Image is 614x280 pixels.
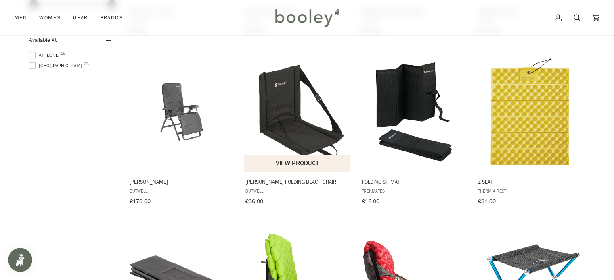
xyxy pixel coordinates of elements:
span: Athlone [29,52,61,59]
span: Outwell [245,187,350,194]
span: Brands [100,14,123,22]
span: [GEOGRAPHIC_DATA] [29,62,84,69]
img: Outwell Cardiel Folding Beach Chair Black - Booley Galway [244,58,351,165]
span: Men [15,14,27,22]
span: [PERSON_NAME] Folding Beach Chair [245,178,350,185]
img: Trekmates Folding Sit Mat Black - Booley Galway [360,58,467,165]
span: €12.00 [362,197,379,205]
span: €31.00 [478,197,495,205]
iframe: Button to open loyalty program pop-up [8,248,32,272]
a: Folding Sit Mat [360,51,467,207]
span: Gear [73,14,88,22]
a: Gresham [128,51,235,207]
span: Folding Sit Mat [362,178,466,185]
span: Outwell [130,187,234,194]
a: Cardiel Folding Beach Chair [244,51,351,207]
span: [PERSON_NAME] [130,178,234,185]
span: Women [39,14,61,22]
span: Available At [29,36,57,44]
span: €170.00 [130,197,151,205]
span: Trekmates [362,187,466,194]
span: 15 [61,52,65,56]
img: Booley [272,6,342,29]
span: Z Seat [478,178,582,185]
span: €36.00 [245,197,263,205]
span: 36 [84,62,89,66]
img: Therm-a-Rest Z Seat Limon / Silver - Booley Galway [476,58,583,165]
span: Therm-a-Rest [478,187,582,194]
img: Outwell Gresham - Booley Galway [128,58,235,165]
a: Z Seat [476,51,583,207]
button: View product [244,155,350,172]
